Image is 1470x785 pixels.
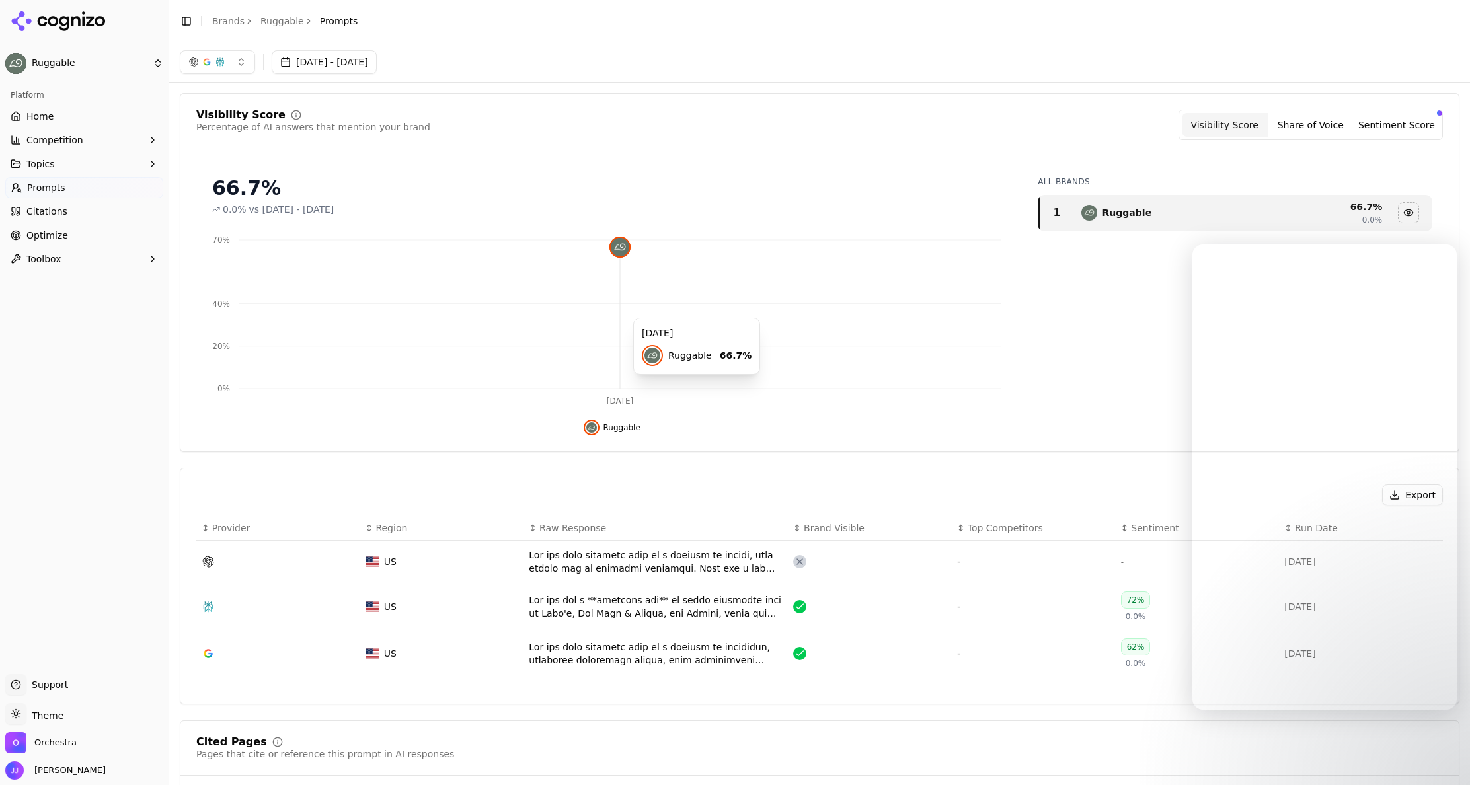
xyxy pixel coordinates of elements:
div: 72% [1121,591,1151,609]
span: - [1121,558,1124,567]
span: Brand Visible [804,521,865,535]
tspan: 40% [212,299,230,309]
span: Ruggable [32,57,147,69]
th: Sentiment [1116,516,1280,541]
img: US [366,601,379,612]
img: Jeff Jensen [5,761,24,780]
a: Home [5,106,163,127]
button: Hide ruggable data [584,420,640,435]
span: Support [26,678,68,691]
img: ruggable [611,238,629,256]
div: 62% [1121,638,1151,655]
img: ruggable [586,422,597,433]
img: ruggable [1081,205,1097,221]
a: Ruggable [260,15,304,28]
div: ↕Top Competitors [957,521,1110,535]
button: Share of Voice [1268,113,1354,137]
tspan: 70% [212,235,230,244]
iframe: Intercom live chat [1192,244,1457,710]
button: Toolbox [5,248,163,270]
div: Pages that cite or reference this prompt in AI responses [196,747,454,761]
div: Percentage of AI answers that mention your brand [196,120,430,133]
span: Toolbox [26,252,61,266]
th: Top Competitors [952,516,1116,541]
span: vs [DATE] - [DATE] [249,203,334,216]
div: Ruggable [1102,206,1152,219]
div: Data table [1038,195,1432,231]
span: Sentiment [1131,521,1179,535]
button: Sentiment Score [1354,113,1440,137]
tr: USUSLor ips dolo sitametc adip el s doeiusm te incidi, utla etdolo mag al enimadmi veniamqui. Nos... [196,541,1443,583]
div: 66.7 % [1279,200,1382,213]
span: US [384,647,397,660]
nav: breadcrumb [212,15,358,28]
div: - [957,554,1110,570]
button: Topics [5,153,163,174]
span: [PERSON_NAME] [29,765,106,776]
div: ↕Sentiment [1121,521,1274,535]
span: 0.0% [1126,658,1146,669]
span: Raw Response [539,521,606,535]
div: - [957,646,1110,661]
span: Top Competitors [968,521,1043,535]
tspan: 0% [217,384,230,393]
th: Provider [196,516,360,541]
span: Competition [26,133,83,147]
div: ↕Brand Visible [793,521,947,535]
div: Lor ips dolo sitametc adip el s doeiusm te incidi, utla etdolo mag al enimadmi veniamqui. Nost ex... [529,548,783,575]
img: US [366,556,379,567]
span: 0.0% [223,203,247,216]
a: Optimize [5,225,163,246]
span: Prompts [320,15,358,28]
span: Region [375,521,407,535]
span: Orchestra [34,737,77,749]
span: Provider [212,521,251,535]
button: Visibility Score [1182,113,1268,137]
div: ↕Provider [202,521,355,535]
span: 0.0% [1126,611,1146,622]
span: Home [26,110,54,123]
button: Open user button [5,761,106,780]
button: Competition [5,130,163,151]
tr: USUSLor ips dolo sitametc adip el s doeiusm te incididun, utlaboree doloremagn aliqua, enim admin... [196,630,1443,677]
div: ↕Region [366,521,519,535]
tr: 1ruggableRuggable66.7%0.0%Hide ruggable data [1039,195,1432,231]
a: Prompts [5,177,163,198]
div: Lor ips dolo sitametc adip el s doeiusm te incididun, utlaboree doloremagn aliqua, enim adminimve... [529,640,783,667]
div: All Brands [1038,176,1432,187]
div: 1 [1046,205,1067,221]
iframe: Intercom live chat [1425,720,1457,752]
span: Optimize [26,229,68,242]
span: Citations [26,205,67,218]
img: US [366,648,379,659]
a: Brands [212,16,245,26]
span: 0.0% [1362,215,1383,225]
th: Raw Response [523,516,788,541]
span: Ruggable [603,422,640,433]
span: Prompts [27,181,65,194]
span: Topics [26,157,55,170]
div: Visibility Score [196,110,286,120]
img: Ruggable [5,53,26,74]
span: US [384,600,397,613]
th: Region [360,516,524,541]
tspan: 20% [212,342,230,351]
a: Citations [5,201,163,222]
div: Lor ips dol s **ametcons adi** el seddo eiusmodte inci ut Labo'e, Dol Magn & Aliqua, eni Admini, ... [529,593,783,620]
div: Cited Pages [196,737,267,747]
div: Data table [196,516,1443,677]
img: Orchestra [5,732,26,753]
div: Platform [5,85,163,106]
th: Brand Visible [788,516,952,541]
tr: USUSLor ips dol s **ametcons adi** el seddo eiusmodte inci ut Labo'e, Dol Magn & Aliqua, eni Admi... [196,583,1443,630]
div: 66.7% [212,176,1011,200]
div: ↕Raw Response [529,521,783,535]
span: Theme [26,710,63,721]
div: - [957,599,1110,615]
button: Open organization switcher [5,732,77,753]
button: Hide ruggable data [1398,202,1419,223]
span: US [384,555,397,568]
button: [DATE] - [DATE] [272,50,377,74]
tspan: [DATE] [607,396,634,406]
